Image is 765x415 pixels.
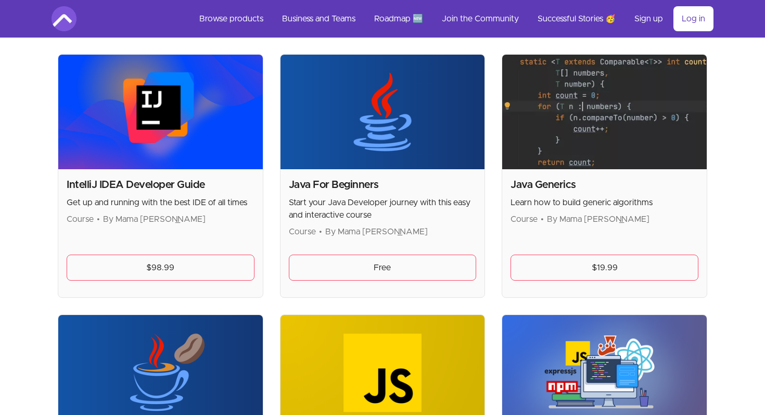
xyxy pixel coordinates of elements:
[289,228,316,236] span: Course
[511,255,698,281] a: $19.99
[67,178,254,192] h2: IntelliJ IDEA Developer Guide
[547,215,649,223] span: By Mama [PERSON_NAME]
[191,6,272,31] a: Browse products
[289,178,477,192] h2: Java For Beginners
[511,196,698,209] p: Learn how to build generic algorithms
[319,228,322,236] span: •
[58,55,263,170] img: Product image for IntelliJ IDEA Developer Guide
[502,55,707,170] img: Product image for Java Generics
[103,215,206,223] span: By Mama [PERSON_NAME]
[289,255,477,281] a: Free
[511,215,538,223] span: Course
[274,6,364,31] a: Business and Teams
[541,215,544,223] span: •
[67,196,254,209] p: Get up and running with the best IDE of all times
[511,178,698,192] h2: Java Generics
[67,255,254,281] a: $98.99
[529,6,624,31] a: Successful Stories 🥳
[289,196,477,221] p: Start your Java Developer journey with this easy and interactive course
[433,6,527,31] a: Join the Community
[325,228,428,236] span: By Mama [PERSON_NAME]
[67,215,94,223] span: Course
[97,215,100,223] span: •
[673,6,713,31] a: Log in
[366,6,431,31] a: Roadmap 🆕
[191,6,713,31] nav: Main
[280,55,485,170] img: Product image for Java For Beginners
[52,6,76,31] img: Amigoscode logo
[626,6,671,31] a: Sign up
